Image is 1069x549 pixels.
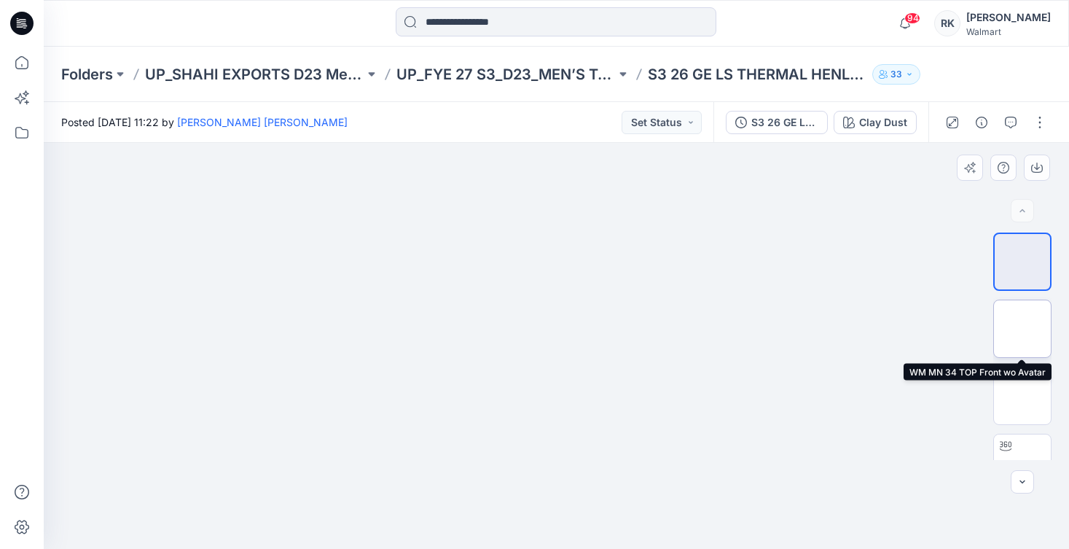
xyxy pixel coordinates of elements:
[872,64,920,85] button: 33
[904,12,920,24] span: 94
[966,26,1051,37] div: Walmart
[726,111,828,134] button: S3 26 GE LS THERMAL HENLEY SELF HEM-(REG)_(2Miss Waffle)-Opt-1
[396,64,616,85] a: UP_FYE 27 S3_D23_MEN’S TOP SHAHI
[145,64,364,85] a: UP_SHAHI EXPORTS D23 Men's Tops
[859,114,907,131] div: Clay Dust
[177,116,348,128] a: [PERSON_NAME] ​[PERSON_NAME]
[966,9,1051,26] div: [PERSON_NAME]
[970,111,993,134] button: Details
[751,114,818,131] div: S3 26 GE LS THERMAL HENLEY SELF HEM-(REG)_(2Miss Waffle)-Opt-1
[834,111,917,134] button: Clay Dust
[934,10,960,36] div: RK
[648,64,867,85] p: S3 26 GE LS THERMAL HENLEY SELF HEM-(REG)_(2Miss Waffle)-Opt-1
[890,66,902,82] p: 33
[61,64,113,85] a: Folders
[61,114,348,130] span: Posted [DATE] 11:22 by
